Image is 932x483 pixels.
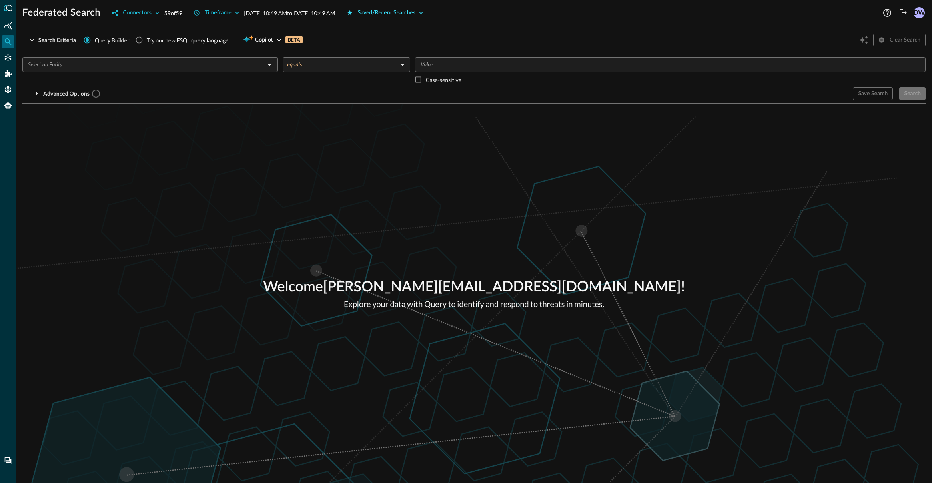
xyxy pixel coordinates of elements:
[164,9,182,17] p: 59 of 59
[2,99,14,112] div: Query Agent
[263,298,685,310] p: Explore your data with Query to identify and respond to threats in minutes.
[897,6,910,19] button: Logout
[2,454,14,467] div: Chat
[358,8,416,18] div: Saved/Recent Searches
[914,7,925,18] div: DW
[22,87,106,100] button: Advanced Options
[342,6,429,19] button: Saved/Recent Searches
[417,60,922,70] input: Value
[244,9,335,17] p: [DATE] 10:49 AM to [DATE] 10:49 AM
[287,61,302,68] span: equals
[147,36,229,44] div: Try our new FSQL query language
[426,76,461,84] p: Case-sensitive
[25,60,262,70] input: Select an Entity
[95,36,130,44] span: Query Builder
[205,8,232,18] div: Timeframe
[385,61,391,68] span: ==
[285,36,303,43] p: BETA
[2,35,14,48] div: Federated Search
[2,83,14,96] div: Settings
[287,61,397,68] div: equals
[43,89,101,99] div: Advanced Options
[22,34,81,46] button: Search Criteria
[22,6,100,19] h1: Federated Search
[881,6,894,19] button: Help
[255,35,273,45] span: Copilot
[38,35,76,45] div: Search Criteria
[123,8,151,18] div: Connectors
[2,19,14,32] div: Summary Insights
[264,59,275,70] button: Open
[2,51,14,64] div: Connectors
[2,67,15,80] div: Addons
[263,277,685,298] p: Welcome [PERSON_NAME][EMAIL_ADDRESS][DOMAIN_NAME] !
[238,34,307,46] button: CopilotBETA
[107,6,164,19] button: Connectors
[189,6,244,19] button: Timeframe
